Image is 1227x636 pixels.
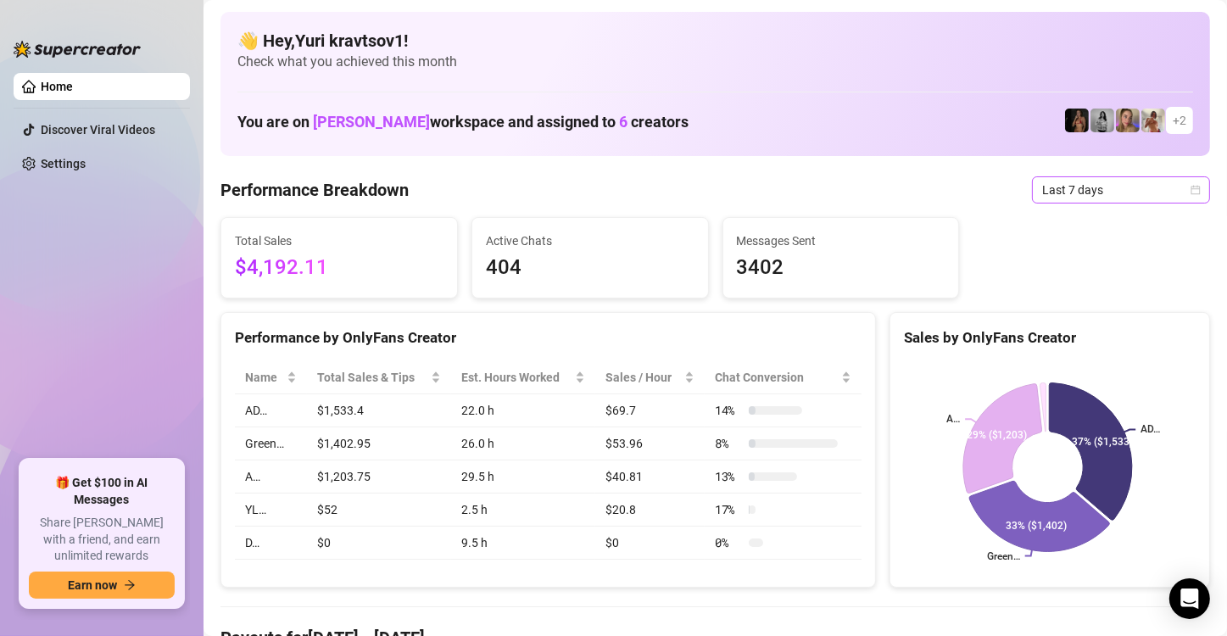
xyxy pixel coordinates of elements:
h4: Performance Breakdown [220,178,409,202]
td: 2.5 h [451,494,595,527]
span: Active Chats [486,232,694,250]
text: A… [946,414,960,426]
td: 22.0 h [451,394,595,427]
span: 3402 [737,252,945,284]
td: $53.96 [595,427,705,460]
img: logo-BBDzfeDw.svg [14,41,141,58]
td: 9.5 h [451,527,595,560]
a: Settings [41,157,86,170]
td: Green… [235,427,307,460]
span: Chat Conversion [715,368,838,387]
span: 404 [486,252,694,284]
td: A… [235,460,307,494]
span: + 2 [1173,111,1186,130]
h4: 👋 Hey, Yuri kravtsov1 ! [237,29,1193,53]
span: Share [PERSON_NAME] with a friend, and earn unlimited rewards [29,515,175,565]
span: arrow-right [124,579,136,591]
td: YL… [235,494,307,527]
span: Check what you achieved this month [237,53,1193,71]
text: Green… [987,550,1020,562]
img: Cherry [1116,109,1140,132]
td: $69.7 [595,394,705,427]
span: [PERSON_NAME] [313,113,430,131]
h1: You are on workspace and assigned to creators [237,113,689,131]
span: Total Sales & Tips [317,368,427,387]
th: Sales / Hour [595,361,705,394]
span: Total Sales [235,232,443,250]
span: Last 7 days [1042,177,1200,203]
td: 26.0 h [451,427,595,460]
span: 17 % [715,500,742,519]
a: Discover Viral Videos [41,123,155,137]
span: Sales / Hour [605,368,681,387]
td: $52 [307,494,450,527]
div: Performance by OnlyFans Creator [235,326,862,349]
span: 8 % [715,434,742,453]
th: Chat Conversion [705,361,862,394]
img: Green [1141,109,1165,132]
a: Home [41,80,73,93]
td: $1,402.95 [307,427,450,460]
text: AD… [1141,424,1160,436]
span: 0 % [715,533,742,552]
div: Open Intercom Messenger [1169,578,1210,619]
img: D [1065,109,1089,132]
span: 13 % [715,467,742,486]
td: AD… [235,394,307,427]
td: 29.5 h [451,460,595,494]
span: Earn now [68,578,117,592]
span: $4,192.11 [235,252,443,284]
span: 14 % [715,401,742,420]
img: A [1090,109,1114,132]
span: 6 [619,113,627,131]
span: 🎁 Get $100 in AI Messages [29,475,175,508]
span: calendar [1191,185,1201,195]
td: $20.8 [595,494,705,527]
span: Name [245,368,283,387]
th: Name [235,361,307,394]
td: $1,533.4 [307,394,450,427]
th: Total Sales & Tips [307,361,450,394]
td: D… [235,527,307,560]
div: Sales by OnlyFans Creator [904,326,1196,349]
td: $40.81 [595,460,705,494]
span: Messages Sent [737,232,945,250]
td: $0 [595,527,705,560]
button: Earn nowarrow-right [29,572,175,599]
td: $1,203.75 [307,460,450,494]
td: $0 [307,527,450,560]
div: Est. Hours Worked [461,368,572,387]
